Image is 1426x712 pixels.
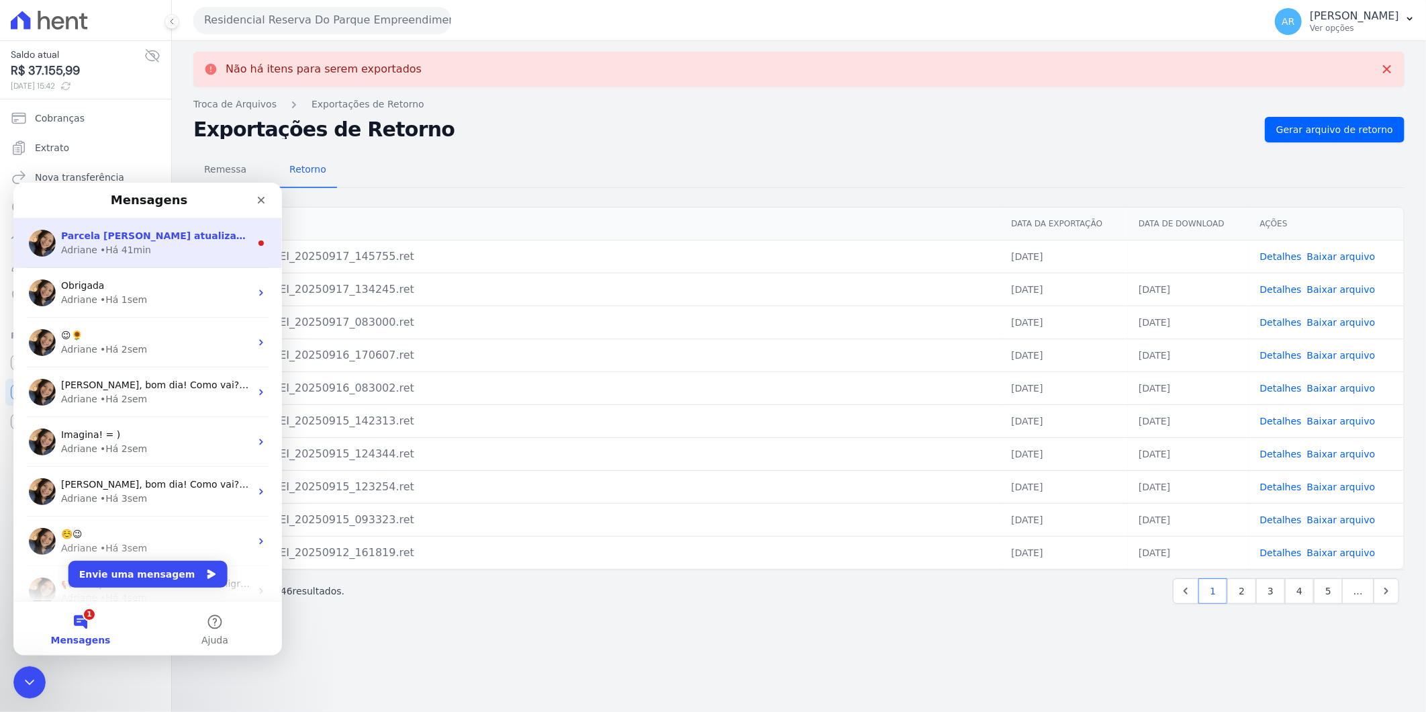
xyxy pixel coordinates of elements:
[87,259,134,273] div: • Há 2sem
[1128,404,1249,437] td: [DATE]
[188,453,215,462] span: Ajuda
[1307,383,1376,394] a: Baixar arquivo
[1000,273,1128,306] td: [DATE]
[194,208,1000,240] th: Arquivo
[87,160,134,174] div: • Há 2sem
[1260,547,1302,558] a: Detalhes
[35,141,69,154] span: Extrato
[87,309,134,323] div: • Há 3sem
[48,247,107,257] span: Imagina! = )
[205,545,990,561] div: RRDPEI_RRDPEI_20250912_161819.ret
[1260,416,1302,427] a: Detalhes
[48,359,84,373] div: Adriane
[5,105,166,132] a: Cobranças
[35,171,124,184] span: Nova transferência
[1307,547,1376,558] a: Baixar arquivo
[13,666,46,699] iframe: Intercom live chat
[15,395,42,422] img: Profile image for Adriane
[48,97,91,108] span: Obrigada
[1260,284,1302,295] a: Detalhes
[1260,515,1302,525] a: Detalhes
[1000,470,1128,503] td: [DATE]
[205,413,990,429] div: RRDPEI_RRDPEI_20250915_142313.ret
[1128,306,1249,339] td: [DATE]
[48,296,445,307] span: [PERSON_NAME], bom dia! Como vai? Ahh que maravilha. =) Obrigada por informar.
[48,60,84,75] div: Adriane
[1310,9,1399,23] p: [PERSON_NAME]
[1264,3,1426,40] button: AR [PERSON_NAME] Ver opções
[5,282,166,309] a: Negativação
[1276,123,1393,136] span: Gerar arquivo de retorno
[48,259,84,273] div: Adriane
[134,419,269,473] button: Ajuda
[205,479,990,495] div: RRDPEI_RRDPEI_20250915_123254.ret
[1374,578,1399,604] a: Next
[1307,317,1376,328] a: Baixar arquivo
[279,153,337,188] a: Retorno
[87,210,134,224] div: • Há 2sem
[205,281,990,298] div: RRDPEI_RRDPEI_20250917_134245.ret
[1227,578,1256,604] a: 2
[1249,208,1404,240] th: Ações
[11,105,160,435] nav: Sidebar
[1260,482,1302,492] a: Detalhes
[15,246,42,273] img: Profile image for Adriane
[1260,350,1302,361] a: Detalhes
[11,328,160,344] div: Plataformas
[87,60,138,75] div: • Há 41min
[48,110,84,124] div: Adriane
[48,147,69,158] span: 😉🌻
[5,253,166,279] a: Clientes
[193,97,1405,112] nav: Breadcrumb
[1128,503,1249,536] td: [DATE]
[1173,578,1198,604] a: Previous
[1000,371,1128,404] td: [DATE]
[1256,578,1285,604] a: 3
[275,586,293,596] span: 446
[1128,437,1249,470] td: [DATE]
[55,378,214,405] button: Envie uma mensagem
[15,296,42,322] img: Profile image for Adriane
[48,160,84,174] div: Adriane
[205,512,990,528] div: RRDPEI_RRDPEI_20250915_093323.ret
[205,446,990,462] div: RRDPEI_RRDPEI_20250915_124344.ret
[1000,240,1128,273] td: [DATE]
[38,453,97,462] span: Mensagens
[1285,578,1314,604] a: 4
[5,379,166,406] a: Conta Hent Novidade
[1260,449,1302,459] a: Detalhes
[1128,536,1249,569] td: [DATE]
[87,359,134,373] div: • Há 3sem
[15,146,42,173] img: Profile image for Adriane
[5,134,166,161] a: Extrato
[48,309,84,323] div: Adriane
[1307,350,1376,361] a: Baixar arquivo
[35,112,85,125] span: Cobranças
[11,62,144,80] span: R$ 37.155,99
[281,156,334,183] span: Retorno
[87,110,134,124] div: • Há 1sem
[1128,371,1249,404] td: [DATE]
[48,408,84,422] div: Adriane
[11,48,144,62] span: Saldo atual
[1128,339,1249,371] td: [DATE]
[1307,416,1376,427] a: Baixar arquivo
[1307,251,1376,262] a: Baixar arquivo
[15,196,42,223] img: Profile image for Adriane
[1128,208,1249,240] th: Data de Download
[1310,23,1399,34] p: Ver opções
[193,97,277,112] a: Troca de Arquivos
[1307,284,1376,295] a: Baixar arquivo
[312,97,424,112] a: Exportações de Retorno
[1000,437,1128,470] td: [DATE]
[1342,578,1374,604] span: …
[1000,339,1128,371] td: [DATE]
[205,249,990,265] div: RRDPEI_RRDPEI_20250917_145755.ret
[1265,117,1405,142] a: Gerar arquivo de retorno
[5,193,166,220] a: Pagamentos
[1000,503,1128,536] td: [DATE]
[205,347,990,363] div: RRDPEI_RRDPEI_20250916_170607.ret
